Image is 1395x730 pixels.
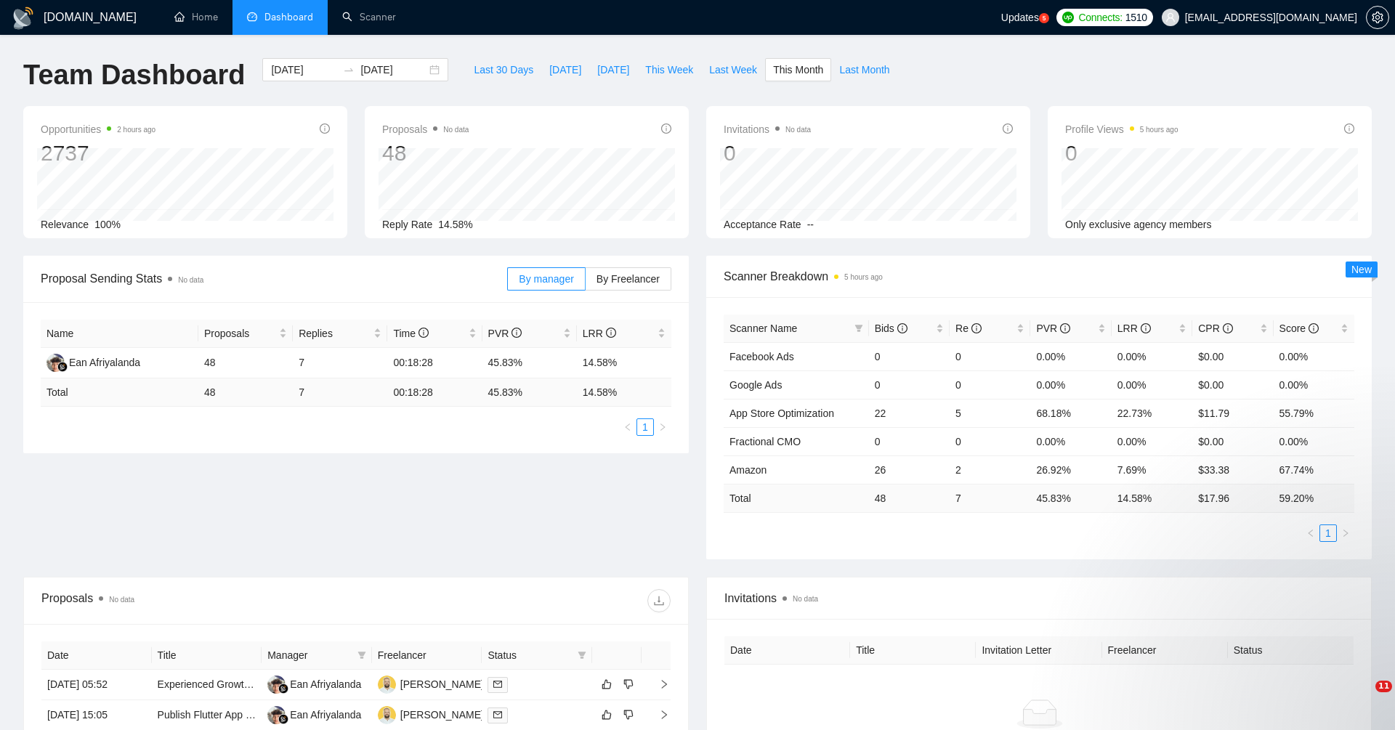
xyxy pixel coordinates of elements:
[41,139,155,167] div: 2737
[519,273,573,285] span: By manager
[1030,484,1111,512] td: 45.83 %
[360,62,426,78] input: End date
[1001,12,1039,23] span: Updates
[1039,13,1049,23] a: 5
[493,710,502,719] span: mail
[875,323,907,334] span: Bids
[94,219,121,230] span: 100%
[976,636,1101,665] th: Invitation Letter
[1117,323,1151,334] span: LRR
[69,354,140,370] div: Ean Afriyalanda
[41,269,507,288] span: Proposal Sending Stats
[619,418,636,436] button: left
[41,378,198,407] td: Total
[1274,399,1354,427] td: 55.79%
[267,647,352,663] span: Manager
[267,708,361,720] a: EAEan Afriyalanda
[299,325,371,341] span: Replies
[729,379,782,391] a: Google Ads
[1366,6,1389,29] button: setting
[793,595,818,603] span: No data
[647,679,669,689] span: right
[1030,427,1111,455] td: 0.00%
[23,58,245,92] h1: Team Dashboard
[619,418,636,436] li: Previous Page
[372,641,482,670] th: Freelancer
[1112,342,1192,370] td: 0.00%
[852,317,866,339] span: filter
[46,356,140,368] a: EAEan Afriyalanda
[709,62,757,78] span: Last Week
[654,418,671,436] li: Next Page
[1112,399,1192,427] td: 22.73%
[729,323,797,334] span: Scanner Name
[278,684,288,694] img: gigradar-bm.png
[198,378,293,407] td: 48
[1274,455,1354,484] td: 67.74%
[729,407,834,419] a: App Store Optimization
[290,676,361,692] div: Ean Afriyalanda
[606,328,616,338] span: info-circle
[382,219,432,230] span: Reply Rate
[12,7,35,30] img: logo
[1030,370,1111,399] td: 0.00%
[1346,681,1380,715] iframe: Intercom live chat
[267,676,286,694] img: EA
[623,678,634,690] span: dislike
[387,348,482,378] td: 00:18:28
[577,348,671,378] td: 14.58%
[549,62,581,78] span: [DATE]
[724,484,869,512] td: Total
[1003,123,1013,134] span: info-circle
[418,328,429,338] span: info-circle
[355,644,369,666] span: filter
[1302,524,1319,542] button: left
[1192,342,1273,370] td: $0.00
[724,121,811,138] span: Invitations
[701,58,765,81] button: Last Week
[869,427,950,455] td: 0
[950,455,1030,484] td: 2
[869,399,950,427] td: 22
[1140,126,1178,134] time: 5 hours ago
[293,320,387,348] th: Replies
[648,595,670,607] span: download
[950,484,1030,512] td: 7
[1102,636,1228,665] th: Freelancer
[598,706,615,723] button: like
[357,651,366,660] span: filter
[724,267,1354,285] span: Scanner Breakdown
[1165,12,1176,23] span: user
[378,678,484,689] a: D[PERSON_NAME]
[293,378,387,407] td: 7
[482,348,577,378] td: 45.83%
[1141,323,1151,333] span: info-circle
[1351,264,1372,275] span: New
[1192,484,1273,512] td: $ 17.96
[41,589,356,612] div: Proposals
[602,709,612,721] span: like
[493,680,502,689] span: mail
[623,709,634,721] span: dislike
[971,323,982,333] span: info-circle
[267,706,286,724] img: EA
[869,370,950,399] td: 0
[578,651,586,660] span: filter
[293,348,387,378] td: 7
[729,464,767,476] a: Amazon
[1192,427,1273,455] td: $0.00
[1302,524,1319,542] li: Previous Page
[636,418,654,436] li: 1
[850,636,976,665] th: Title
[1366,12,1389,23] a: setting
[438,219,472,230] span: 14.58%
[1198,323,1232,334] span: CPR
[1030,455,1111,484] td: 26.92%
[765,58,831,81] button: This Month
[109,596,134,604] span: No data
[647,589,671,612] button: download
[1337,524,1354,542] li: Next Page
[1309,323,1319,333] span: info-circle
[724,589,1354,607] span: Invitations
[117,126,155,134] time: 2 hours ago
